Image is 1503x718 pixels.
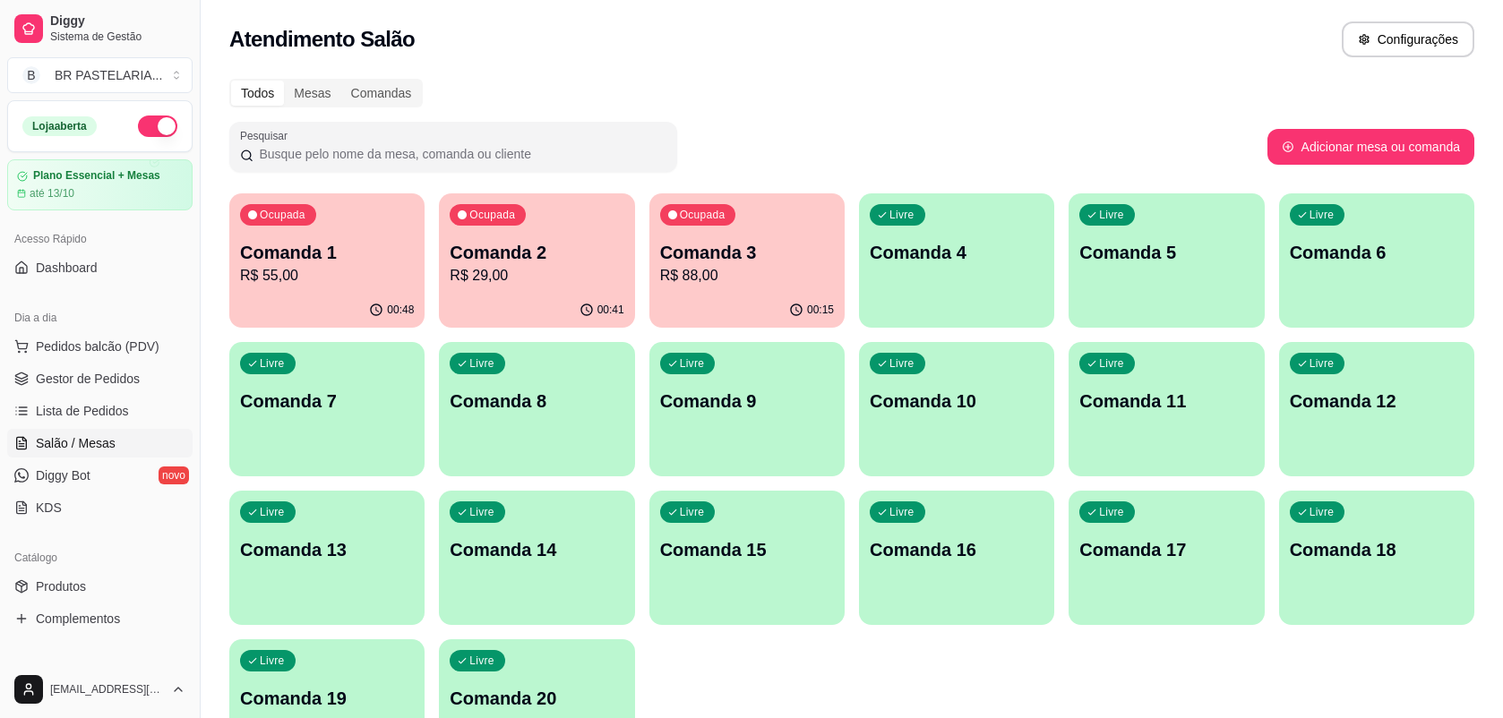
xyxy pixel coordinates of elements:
span: Diggy Bot [36,466,90,484]
p: Comanda 17 [1079,537,1253,562]
span: Sistema de Gestão [50,30,185,44]
button: LivreComanda 6 [1279,193,1474,328]
a: KDS [7,493,193,522]
span: Salão / Mesas [36,434,116,452]
div: Loja aberta [22,116,97,136]
p: Comanda 14 [450,537,623,562]
button: LivreComanda 15 [649,491,845,625]
button: LivreComanda 7 [229,342,425,476]
button: OcupadaComanda 2R$ 29,0000:41 [439,193,634,328]
button: LivreComanda 12 [1279,342,1474,476]
p: Livre [469,505,494,519]
span: Produtos [36,577,86,595]
div: Comandas [341,81,422,106]
p: Livre [260,654,285,668]
button: Select a team [7,57,193,93]
button: Configurações [1342,21,1474,57]
article: até 13/10 [30,186,74,201]
span: Complementos [36,610,120,628]
button: LivreComanda 5 [1069,193,1264,328]
p: Livre [1310,505,1335,519]
a: Lista de Pedidos [7,397,193,425]
label: Pesquisar [240,128,294,143]
p: Comanda 18 [1290,537,1464,562]
p: Comanda 11 [1079,389,1253,414]
p: Livre [1310,356,1335,371]
div: Acesso Rápido [7,225,193,253]
span: [EMAIL_ADDRESS][DOMAIN_NAME] [50,682,164,697]
a: DiggySistema de Gestão [7,7,193,50]
p: Comanda 6 [1290,240,1464,265]
a: Gestor de Pedidos [7,364,193,393]
p: Comanda 16 [870,537,1044,562]
div: Todos [231,81,284,106]
p: R$ 29,00 [450,265,623,286]
p: Comanda 3 [660,240,834,265]
a: Plano Essencial + Mesasaté 13/10 [7,159,193,210]
a: Complementos [7,604,193,633]
p: Livre [1310,208,1335,222]
p: Livre [260,505,285,519]
p: 00:48 [387,303,414,317]
p: Ocupada [260,208,305,222]
button: LivreComanda 4 [859,193,1054,328]
p: Livre [1099,208,1124,222]
button: LivreComanda 11 [1069,342,1264,476]
p: Comanda 5 [1079,240,1253,265]
article: Plano Essencial + Mesas [33,169,160,183]
button: LivreComanda 13 [229,491,425,625]
p: Comanda 13 [240,537,414,562]
p: Livre [680,505,705,519]
p: Livre [260,356,285,371]
button: LivreComanda 14 [439,491,634,625]
div: Catálogo [7,543,193,572]
p: Comanda 2 [450,240,623,265]
button: [EMAIL_ADDRESS][DOMAIN_NAME] [7,668,193,711]
button: LivreComanda 17 [1069,491,1264,625]
button: OcupadaComanda 1R$ 55,0000:48 [229,193,425,328]
p: Comanda 9 [660,389,834,414]
p: Livre [889,356,915,371]
p: Livre [469,356,494,371]
button: Adicionar mesa ou comanda [1267,129,1474,165]
button: LivreComanda 18 [1279,491,1474,625]
p: R$ 88,00 [660,265,834,286]
p: Comanda 1 [240,240,414,265]
p: Livre [889,208,915,222]
button: OcupadaComanda 3R$ 88,0000:15 [649,193,845,328]
span: B [22,66,40,84]
p: Comanda 12 [1290,389,1464,414]
p: Comanda 15 [660,537,834,562]
p: Livre [680,356,705,371]
a: Dashboard [7,253,193,282]
p: Livre [1099,356,1124,371]
button: LivreComanda 16 [859,491,1054,625]
span: Diggy [50,13,185,30]
span: KDS [36,499,62,517]
button: Pedidos balcão (PDV) [7,332,193,361]
a: Diggy Botnovo [7,461,193,490]
p: Ocupada [469,208,515,222]
span: Lista de Pedidos [36,402,129,420]
p: Livre [469,654,494,668]
h2: Atendimento Salão [229,25,415,54]
button: LivreComanda 10 [859,342,1054,476]
span: Dashboard [36,259,98,277]
input: Pesquisar [253,145,666,163]
p: Comanda 20 [450,686,623,711]
p: Livre [889,505,915,519]
p: Comanda 10 [870,389,1044,414]
p: Comanda 8 [450,389,623,414]
a: Salão / Mesas [7,429,193,457]
a: Produtos [7,572,193,601]
p: R$ 55,00 [240,265,414,286]
div: Mesas [284,81,340,106]
p: Comanda 19 [240,686,414,711]
p: Ocupada [680,208,726,222]
div: BR PASTELARIA ... [55,66,162,84]
span: Pedidos balcão (PDV) [36,338,159,355]
button: LivreComanda 8 [439,342,634,476]
p: Comanda 4 [870,240,1044,265]
p: 00:41 [597,303,624,317]
p: Livre [1099,505,1124,519]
